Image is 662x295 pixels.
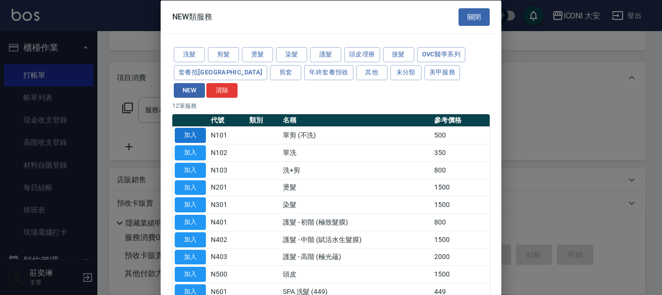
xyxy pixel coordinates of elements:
p: 12 筆服務 [172,102,490,110]
td: 800 [432,213,490,231]
td: N201 [208,179,247,196]
td: 護髮 - 初階 (極致髮膜) [280,213,432,231]
td: 800 [432,161,490,179]
button: 加入 [175,232,206,247]
td: N500 [208,265,247,283]
td: N403 [208,248,247,266]
td: 1500 [432,265,490,283]
button: 美甲服務 [424,65,460,80]
td: N103 [208,161,247,179]
button: 年終套餐預收 [304,65,353,80]
button: 接髮 [383,47,414,62]
button: 加入 [175,197,206,212]
span: NEW類服務 [172,12,212,21]
button: 清除 [206,83,238,98]
button: 剪套 [270,65,301,80]
button: 加入 [175,249,206,264]
th: 參考價格 [432,114,490,127]
td: 燙髮 [280,179,432,196]
td: N402 [208,231,247,248]
td: 頭皮 [280,265,432,283]
button: NEW [174,83,205,98]
td: N101 [208,126,247,144]
button: 其他 [356,65,387,80]
td: 1500 [432,231,490,248]
td: 350 [432,144,490,161]
button: ovc醫學系列 [417,47,466,62]
button: 加入 [175,267,206,282]
button: 套餐抵[GEOGRAPHIC_DATA] [174,65,267,80]
td: 2000 [432,248,490,266]
button: 護髮 [310,47,341,62]
button: 加入 [175,145,206,160]
td: 護髮 - 高階 (極光蘊) [280,248,432,266]
th: 名稱 [280,114,432,127]
button: 洗髮 [174,47,205,62]
td: 單剪 (不洗) [280,126,432,144]
button: 頭皮理療 [344,47,380,62]
th: 代號 [208,114,247,127]
td: 染髮 [280,196,432,213]
td: 單洗 [280,144,432,161]
td: N301 [208,196,247,213]
button: 加入 [175,162,206,177]
td: 洗+剪 [280,161,432,179]
button: 未分類 [390,65,422,80]
button: 染髮 [276,47,307,62]
td: 護髮 - 中階 (賦活水生髮膜) [280,231,432,248]
td: 1500 [432,179,490,196]
td: N401 [208,213,247,231]
button: 剪髮 [208,47,239,62]
button: 關閉 [459,8,490,26]
button: 燙髮 [242,47,273,62]
th: 類別 [247,114,280,127]
button: 加入 [175,128,206,143]
td: 1500 [432,196,490,213]
td: N102 [208,144,247,161]
button: 加入 [175,180,206,195]
td: 500 [432,126,490,144]
button: 加入 [175,215,206,230]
